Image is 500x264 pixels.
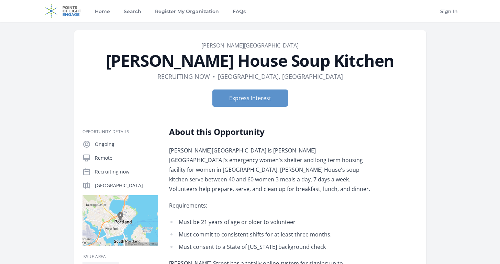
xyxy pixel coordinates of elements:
[82,254,158,260] h3: Issue area
[95,168,158,175] p: Recruiting now
[95,155,158,161] p: Remote
[201,42,299,49] a: [PERSON_NAME][GEOGRAPHIC_DATA]
[218,72,343,81] dd: [GEOGRAPHIC_DATA], [GEOGRAPHIC_DATA]
[82,52,418,69] h1: [PERSON_NAME] House Soup Kitchen
[213,72,215,81] div: •
[169,242,370,252] li: Must consent to a State of [US_STATE] background check
[169,126,370,137] h2: About this Opportunity
[169,201,370,210] p: Requirements:
[82,129,158,135] h3: Opportunity Details
[169,230,370,239] li: Must commit to consistent shifts for at least three months.
[95,141,158,148] p: Ongoing
[95,182,158,189] p: [GEOGRAPHIC_DATA]
[169,146,370,194] p: [PERSON_NAME][GEOGRAPHIC_DATA] is [PERSON_NAME][GEOGRAPHIC_DATA]'s emergency women's shelter and ...
[212,89,288,107] button: Express Interest
[157,72,210,81] dd: Recruiting now
[82,195,158,246] img: Map
[169,217,370,227] li: Must be 21 years of age or older to volunteer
